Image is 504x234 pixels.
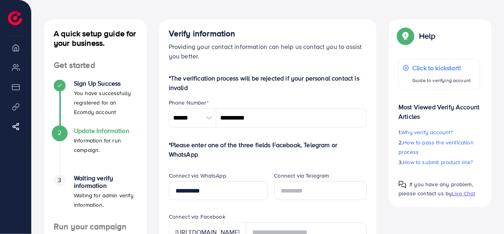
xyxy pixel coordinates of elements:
[398,96,480,121] p: Most Viewed Verify Account Articles
[169,73,367,92] p: *The verification process will be rejected if your personal contact is invalid
[44,127,147,174] li: Update Information
[74,136,137,155] p: Information for run campaign.
[74,80,137,87] h4: Sign Up Success
[44,60,147,70] h4: Get started
[74,191,137,210] p: Waiting for admin verify information.
[169,99,209,107] label: Phone Number
[44,174,147,222] li: Waiting verify information
[398,127,480,137] p: 1.
[44,222,147,232] h4: Run your campaign
[274,172,329,180] label: Connect via Telegram
[58,128,61,137] span: 2
[58,176,61,185] span: 3
[412,63,471,73] p: Click to kickstart!
[403,158,473,166] span: How to submit product link?
[74,127,137,135] h4: Update Information
[169,140,367,159] p: *Please enter one of the three fields Facebook, Telegram or WhatsApp
[398,181,406,189] img: Popup guide
[398,138,480,157] p: 2.
[412,76,471,85] p: Guide to verifying account
[44,80,147,127] li: Sign Up Success
[169,213,225,221] label: Connect via Facebook
[402,128,453,136] span: Why verify account?
[74,88,137,117] p: You have successfully registered for an Ecomdy account
[169,172,226,180] label: Connect via WhatsApp
[398,157,480,167] p: 3.
[169,29,367,39] h4: Verify information
[452,189,475,197] span: Live Chat
[419,31,436,41] p: Help
[74,174,137,189] h4: Waiting verify information
[398,139,474,156] span: How to pass the verification process
[169,42,367,61] p: Providing your contact information can help us contact you to assist you better.
[8,11,22,25] img: logo
[398,29,413,43] img: Popup guide
[44,29,147,48] h4: A quick setup guide for your business.
[470,198,498,228] iframe: Chat
[398,180,473,197] span: If you have any problem, please contact us by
